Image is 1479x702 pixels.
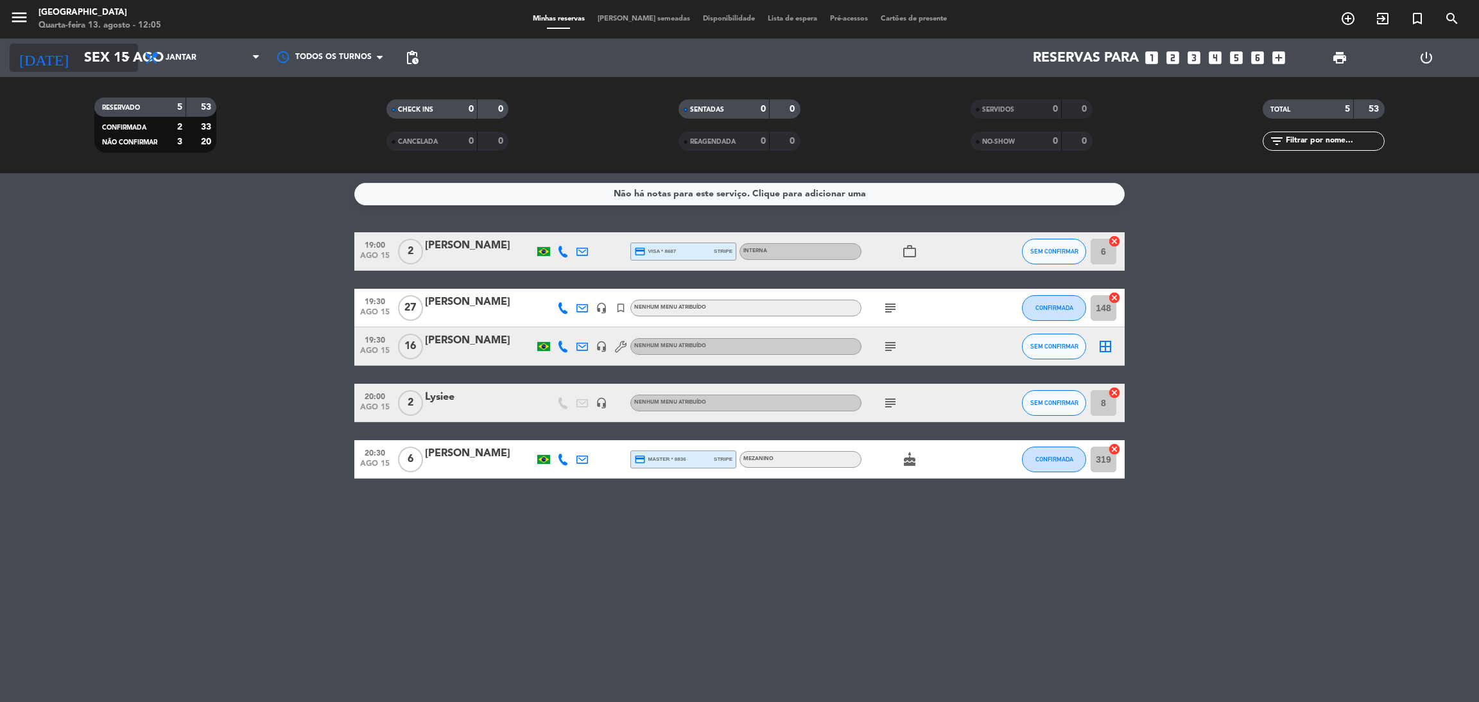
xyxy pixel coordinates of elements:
i: looks_5 [1228,49,1245,66]
strong: 0 [790,137,797,146]
span: RESERVADO [102,105,140,111]
span: Interna [743,248,767,253]
div: LOG OUT [1383,39,1469,77]
i: headset_mic [596,397,607,409]
span: ago 15 [359,459,391,474]
i: work_outline [902,244,917,259]
span: Disponibilidade [696,15,761,22]
div: Lysiee [425,389,534,406]
i: headset_mic [596,341,607,352]
i: exit_to_app [1375,11,1390,26]
span: NO-SHOW [982,139,1015,145]
button: CONFIRMADA [1022,447,1086,472]
span: CONFIRMADA [1035,304,1073,311]
span: 16 [398,334,423,359]
i: looks_two [1164,49,1181,66]
i: subject [883,395,898,411]
span: SEM CONFIRMAR [1030,343,1078,350]
strong: 0 [469,137,474,146]
span: 20:00 [359,388,391,403]
i: subject [883,300,898,316]
span: ago 15 [359,308,391,323]
strong: 5 [1345,105,1350,114]
button: SEM CONFIRMAR [1022,390,1086,416]
i: looks_4 [1207,49,1224,66]
input: Filtrar por nome... [1284,134,1384,148]
span: 20:30 [359,445,391,459]
i: cancel [1108,235,1121,248]
span: visa * 8687 [634,246,676,257]
span: Nenhum menu atribuído [634,343,706,348]
span: 19:30 [359,332,391,347]
span: Nenhum menu atribuído [634,305,706,310]
span: 2 [398,390,423,416]
span: 2 [398,239,423,264]
i: credit_card [634,454,646,465]
strong: 0 [761,137,766,146]
span: REAGENDADA [690,139,736,145]
span: CANCELADA [398,139,438,145]
i: subject [883,339,898,354]
span: SEM CONFIRMAR [1030,248,1078,255]
strong: 0 [1053,105,1058,114]
i: menu [10,8,29,27]
span: Mezanino [743,456,774,461]
button: SEM CONFIRMAR [1022,334,1086,359]
i: turned_in_not [1410,11,1425,26]
strong: 0 [1082,137,1089,146]
span: stripe [714,247,732,255]
span: pending_actions [404,50,420,65]
span: [PERSON_NAME] semeadas [591,15,696,22]
span: SERVIDOS [982,107,1014,113]
i: credit_card [634,246,646,257]
span: master * 8836 [634,454,686,465]
div: [PERSON_NAME] [425,445,534,462]
button: SEM CONFIRMAR [1022,239,1086,264]
strong: 0 [761,105,766,114]
i: cancel [1108,443,1121,456]
div: [PERSON_NAME] [425,294,534,311]
strong: 20 [201,137,214,146]
i: arrow_drop_down [119,50,135,65]
span: ago 15 [359,403,391,418]
span: SENTADAS [690,107,724,113]
span: print [1332,50,1347,65]
span: NÃO CONFIRMAR [102,139,157,146]
span: Nenhum menu atribuído [634,400,706,405]
span: Lista de espera [761,15,824,22]
i: cancel [1108,291,1121,304]
strong: 0 [498,137,506,146]
button: menu [10,8,29,31]
span: ago 15 [359,252,391,266]
span: 19:00 [359,237,391,252]
i: add_circle_outline [1340,11,1356,26]
span: Reservas para [1033,50,1139,66]
strong: 0 [790,105,797,114]
span: Pré-acessos [824,15,874,22]
span: ago 15 [359,347,391,361]
span: 6 [398,447,423,472]
div: Não há notas para este serviço. Clique para adicionar uma [614,187,866,201]
i: search [1444,11,1460,26]
div: [PERSON_NAME] [425,237,534,254]
i: add_box [1270,49,1287,66]
span: 27 [398,295,423,321]
span: Minhas reservas [526,15,591,22]
strong: 0 [1082,105,1089,114]
i: [DATE] [10,44,78,72]
i: looks_one [1143,49,1160,66]
span: CONFIRMADA [102,124,146,131]
span: SEM CONFIRMAR [1030,399,1078,406]
strong: 0 [1053,137,1058,146]
span: 19:30 [359,293,391,308]
i: power_settings_new [1419,50,1434,65]
i: border_all [1098,339,1113,354]
strong: 3 [177,137,182,146]
i: headset_mic [596,302,607,314]
span: TOTAL [1270,107,1290,113]
i: turned_in_not [615,302,627,314]
span: CONFIRMADA [1035,456,1073,463]
div: Quarta-feira 13. agosto - 12:05 [39,19,161,32]
span: Jantar [166,53,196,62]
div: [PERSON_NAME] [425,332,534,349]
